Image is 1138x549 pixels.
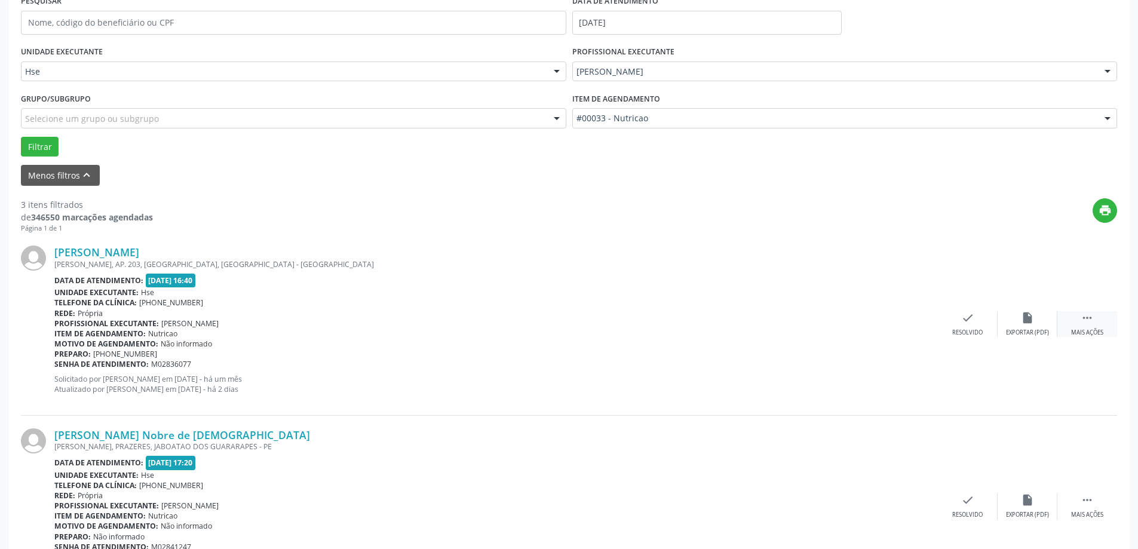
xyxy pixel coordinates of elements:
[54,480,137,490] b: Telefone da clínica:
[139,297,203,308] span: [PHONE_NUMBER]
[1071,329,1103,337] div: Mais ações
[148,329,177,339] span: Nutricao
[54,521,158,531] b: Motivo de agendamento:
[21,137,59,157] button: Filtrar
[54,470,139,480] b: Unidade executante:
[21,165,100,186] button: Menos filtroskeyboard_arrow_up
[21,11,566,35] input: Nome, código do beneficiário ou CPF
[25,66,542,78] span: Hse
[952,511,983,519] div: Resolvido
[21,43,103,62] label: UNIDADE EXECUTANTE
[21,428,46,453] img: img
[54,441,938,452] div: [PERSON_NAME], PRAZERES, JABOATAO DOS GUARARAPES - PE
[1093,198,1117,223] button: print
[1081,311,1094,324] i: 
[93,532,145,542] span: Não informado
[54,287,139,297] b: Unidade executante:
[1099,204,1112,217] i: print
[139,480,203,490] span: [PHONE_NUMBER]
[54,511,146,521] b: Item de agendamento:
[54,374,938,394] p: Solicitado por [PERSON_NAME] em [DATE] - há um mês Atualizado por [PERSON_NAME] em [DATE] - há 2 ...
[54,297,137,308] b: Telefone da clínica:
[21,90,91,108] label: Grupo/Subgrupo
[148,511,177,521] span: Nutricao
[1006,329,1049,337] div: Exportar (PDF)
[54,349,91,359] b: Preparo:
[54,501,159,511] b: Profissional executante:
[54,318,159,329] b: Profissional executante:
[1021,493,1034,507] i: insert_drive_file
[146,274,196,287] span: [DATE] 16:40
[54,428,310,441] a: [PERSON_NAME] Nobre de [DEMOGRAPHIC_DATA]
[54,259,938,269] div: [PERSON_NAME], AP. 203, [GEOGRAPHIC_DATA], [GEOGRAPHIC_DATA] - [GEOGRAPHIC_DATA]
[1006,511,1049,519] div: Exportar (PDF)
[78,308,103,318] span: Própria
[146,456,196,470] span: [DATE] 17:20
[1071,511,1103,519] div: Mais ações
[141,287,154,297] span: Hse
[151,359,191,369] span: M02836077
[54,275,143,286] b: Data de atendimento:
[54,359,149,369] b: Senha de atendimento:
[576,112,1093,124] span: #00033 - Nutricao
[31,211,153,223] strong: 346550 marcações agendadas
[161,318,219,329] span: [PERSON_NAME]
[25,112,159,125] span: Selecione um grupo ou subgrupo
[21,211,153,223] div: de
[80,168,93,182] i: keyboard_arrow_up
[961,311,974,324] i: check
[54,339,158,349] b: Motivo de agendamento:
[54,490,75,501] b: Rede:
[93,349,157,359] span: [PHONE_NUMBER]
[21,223,153,234] div: Página 1 de 1
[54,246,139,259] a: [PERSON_NAME]
[572,90,660,108] label: Item de agendamento
[1021,311,1034,324] i: insert_drive_file
[21,246,46,271] img: img
[1081,493,1094,507] i: 
[572,43,674,62] label: PROFISSIONAL EXECUTANTE
[576,66,1093,78] span: [PERSON_NAME]
[952,329,983,337] div: Resolvido
[54,308,75,318] b: Rede:
[141,470,154,480] span: Hse
[54,329,146,339] b: Item de agendamento:
[161,521,212,531] span: Não informado
[161,501,219,511] span: [PERSON_NAME]
[161,339,212,349] span: Não informado
[21,198,153,211] div: 3 itens filtrados
[961,493,974,507] i: check
[78,490,103,501] span: Própria
[572,11,842,35] input: Selecione um intervalo
[54,532,91,542] b: Preparo:
[54,458,143,468] b: Data de atendimento:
